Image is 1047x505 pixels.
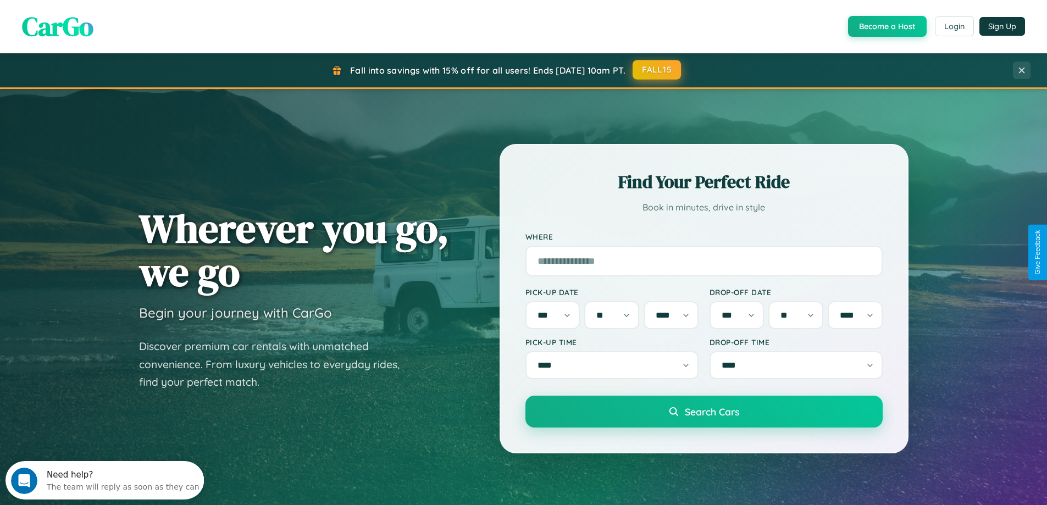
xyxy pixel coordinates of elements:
[5,461,204,500] iframe: Intercom live chat discovery launcher
[685,406,739,418] span: Search Cars
[979,17,1025,36] button: Sign Up
[22,8,93,45] span: CarGo
[525,287,699,297] label: Pick-up Date
[4,4,204,35] div: Open Intercom Messenger
[139,207,449,293] h1: Wherever you go, we go
[139,337,414,391] p: Discover premium car rentals with unmatched convenience. From luxury vehicles to everyday rides, ...
[41,9,194,18] div: Need help?
[935,16,974,36] button: Login
[710,337,883,347] label: Drop-off Time
[848,16,927,37] button: Become a Host
[525,199,883,215] p: Book in minutes, drive in style
[139,304,332,321] h3: Begin your journey with CarGo
[633,60,681,80] button: FALL15
[710,287,883,297] label: Drop-off Date
[350,65,625,76] span: Fall into savings with 15% off for all users! Ends [DATE] 10am PT.
[525,232,883,241] label: Where
[525,396,883,428] button: Search Cars
[1034,230,1042,275] div: Give Feedback
[41,18,194,30] div: The team will reply as soon as they can
[525,170,883,194] h2: Find Your Perfect Ride
[525,337,699,347] label: Pick-up Time
[11,468,37,494] iframe: Intercom live chat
